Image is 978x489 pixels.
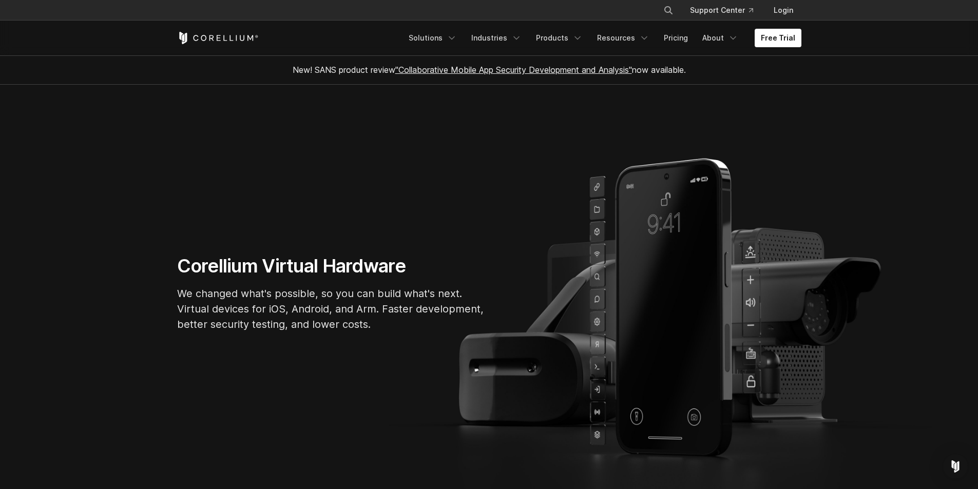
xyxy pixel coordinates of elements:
[943,454,968,479] div: Open Intercom Messenger
[177,255,485,278] h1: Corellium Virtual Hardware
[177,286,485,332] p: We changed what's possible, so you can build what's next. Virtual devices for iOS, Android, and A...
[765,1,801,19] a: Login
[658,29,694,47] a: Pricing
[696,29,744,47] a: About
[465,29,528,47] a: Industries
[682,1,761,19] a: Support Center
[755,29,801,47] a: Free Trial
[659,1,678,19] button: Search
[395,65,632,75] a: "Collaborative Mobile App Security Development and Analysis"
[177,32,259,44] a: Corellium Home
[402,29,801,47] div: Navigation Menu
[293,65,686,75] span: New! SANS product review now available.
[402,29,463,47] a: Solutions
[530,29,589,47] a: Products
[651,1,801,19] div: Navigation Menu
[591,29,656,47] a: Resources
